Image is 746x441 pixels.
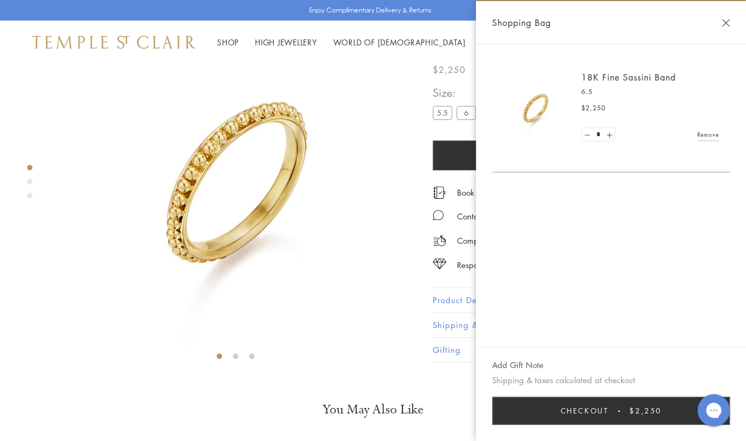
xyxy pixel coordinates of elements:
p: Shipping & taxes calculated at checkout [492,373,730,387]
button: Checkout $2,250 [492,397,730,425]
span: Size: [433,84,575,102]
p: Complimentary Delivery and Returns [457,234,588,248]
span: Shopping Bag [492,16,551,30]
button: Add to bag [433,141,677,170]
div: Product gallery navigation [27,162,32,207]
p: Enjoy Complimentary Delivery & Returns [309,5,432,16]
img: icon_delivery.svg [433,234,446,248]
nav: Main navigation [217,36,466,49]
img: Temple St. Clair [32,36,196,49]
div: Responsible Sourcing [457,258,532,272]
img: 18K Fine Sassini Band [54,1,416,363]
p: 6.5 [581,86,719,97]
img: 18K Fine Sassini Band [503,76,568,141]
iframe: Gorgias live chat messenger [692,390,735,430]
button: Shipping & Returns [433,313,714,337]
img: icon_sourcing.svg [433,258,446,269]
div: Contact an Ambassador [457,210,544,223]
button: Product Details [433,288,714,312]
a: World of [DEMOGRAPHIC_DATA]World of [DEMOGRAPHIC_DATA] [333,37,466,48]
a: Set quantity to 0 [582,128,593,142]
span: $2,250 [581,103,606,113]
button: Gifting [433,338,714,362]
button: Close Shopping Bag [722,19,730,27]
span: Checkout [560,405,608,417]
a: Remove [697,129,719,141]
label: 5.5 [433,106,452,120]
label: 6 [456,106,476,120]
button: Add Gift Note [492,358,543,372]
a: 18K Fine Sassini Band [581,71,676,83]
span: $2,250 [629,405,662,417]
a: Book an Appointment [457,186,534,198]
img: icon_appointment.svg [433,186,446,199]
img: MessageIcon-01_2.svg [433,210,443,220]
a: ShopShop [217,37,239,48]
span: $2,250 [433,63,466,77]
a: High JewelleryHigh Jewellery [255,37,317,48]
h3: You May Also Like [43,401,703,418]
a: Set quantity to 2 [603,128,614,142]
